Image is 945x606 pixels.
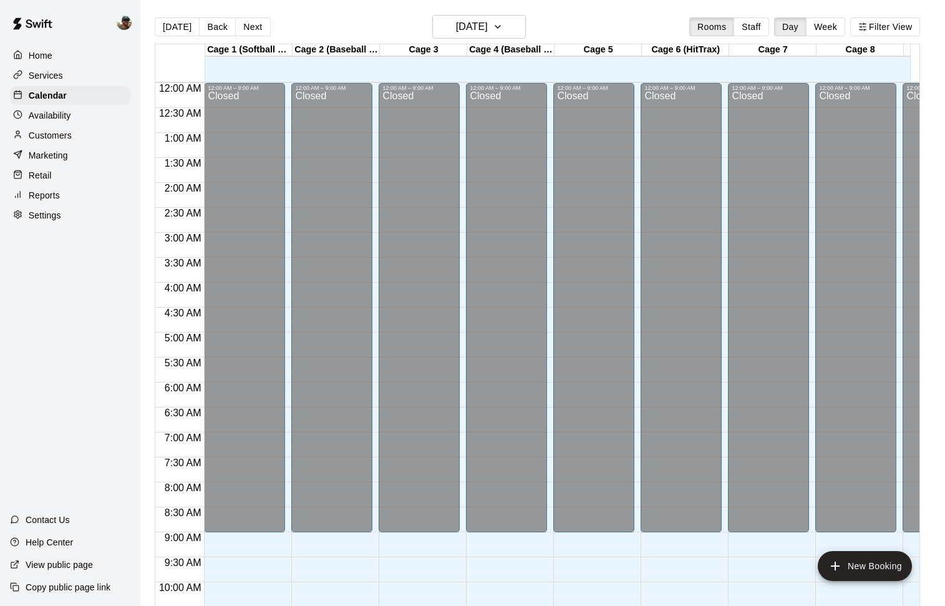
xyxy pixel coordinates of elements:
[689,17,734,36] button: Rooms
[235,17,270,36] button: Next
[29,209,61,222] p: Settings
[817,44,904,56] div: Cage 8
[29,49,52,62] p: Home
[117,15,132,30] img: Ben Boykin
[162,308,205,318] span: 4:30 AM
[162,333,205,343] span: 5:00 AM
[470,85,543,91] div: 12:00 AM – 9:00 AM
[29,169,52,182] p: Retail
[10,86,130,105] a: Calendar
[26,514,70,526] p: Contact Us
[29,129,72,142] p: Customers
[732,85,805,91] div: 12:00 AM – 9:00 AM
[26,536,73,549] p: Help Center
[818,551,912,581] button: add
[291,83,372,532] div: 12:00 AM – 9:00 AM: Closed
[162,358,205,368] span: 5:30 AM
[156,108,205,119] span: 12:30 AM
[382,85,456,91] div: 12:00 AM – 9:00 AM
[162,507,205,518] span: 8:30 AM
[10,46,130,65] a: Home
[10,146,130,165] a: Marketing
[29,149,68,162] p: Marketing
[26,581,110,594] p: Copy public page link
[470,91,543,537] div: Closed
[155,17,200,36] button: [DATE]
[806,17,845,36] button: Week
[162,383,205,393] span: 6:00 AM
[162,158,205,169] span: 1:30 AM
[774,17,807,36] button: Day
[162,532,205,543] span: 9:00 AM
[199,17,236,36] button: Back
[819,85,893,91] div: 12:00 AM – 9:00 AM
[208,85,281,91] div: 12:00 AM – 9:00 AM
[644,85,718,91] div: 12:00 AM – 9:00 AM
[29,69,63,82] p: Services
[114,10,140,35] div: Ben Boykin
[26,559,93,571] p: View public page
[382,91,456,537] div: Closed
[379,83,460,532] div: 12:00 AM – 9:00 AM: Closed
[466,83,547,532] div: 12:00 AM – 9:00 AM: Closed
[10,166,130,185] a: Retail
[819,91,893,537] div: Closed
[29,109,71,122] p: Availability
[644,91,718,537] div: Closed
[162,482,205,493] span: 8:00 AM
[553,83,634,532] div: 12:00 AM – 9:00 AM: Closed
[456,18,488,36] h6: [DATE]
[162,183,205,193] span: 2:00 AM
[557,85,631,91] div: 12:00 AM – 9:00 AM
[156,582,205,593] span: 10:00 AM
[641,83,722,532] div: 12:00 AM – 9:00 AM: Closed
[162,283,205,293] span: 4:00 AM
[380,44,467,56] div: Cage 3
[10,66,130,85] a: Services
[295,85,369,91] div: 12:00 AM – 9:00 AM
[208,91,281,537] div: Closed
[10,186,130,205] a: Reports
[555,44,642,56] div: Cage 5
[162,557,205,568] span: 9:30 AM
[162,457,205,468] span: 7:30 AM
[432,15,526,39] button: [DATE]
[295,91,369,537] div: Closed
[162,408,205,418] span: 6:30 AM
[162,208,205,218] span: 2:30 AM
[162,258,205,268] span: 3:30 AM
[204,83,285,532] div: 12:00 AM – 9:00 AM: Closed
[10,206,130,225] a: Settings
[728,83,809,532] div: 12:00 AM – 9:00 AM: Closed
[734,17,769,36] button: Staff
[29,89,67,102] p: Calendar
[162,433,205,443] span: 7:00 AM
[10,126,130,145] a: Customers
[729,44,817,56] div: Cage 7
[162,133,205,144] span: 1:00 AM
[642,44,729,56] div: Cage 6 (HitTrax)
[205,44,293,56] div: Cage 1 (Softball Pitching Machine)
[732,91,805,537] div: Closed
[10,106,130,125] a: Availability
[850,17,920,36] button: Filter View
[156,83,205,94] span: 12:00 AM
[467,44,555,56] div: Cage 4 (Baseball Pitching Machine)
[293,44,380,56] div: Cage 2 (Baseball Pitching Machine)
[815,83,896,532] div: 12:00 AM – 9:00 AM: Closed
[162,233,205,243] span: 3:00 AM
[557,91,631,537] div: Closed
[29,189,60,202] p: Reports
